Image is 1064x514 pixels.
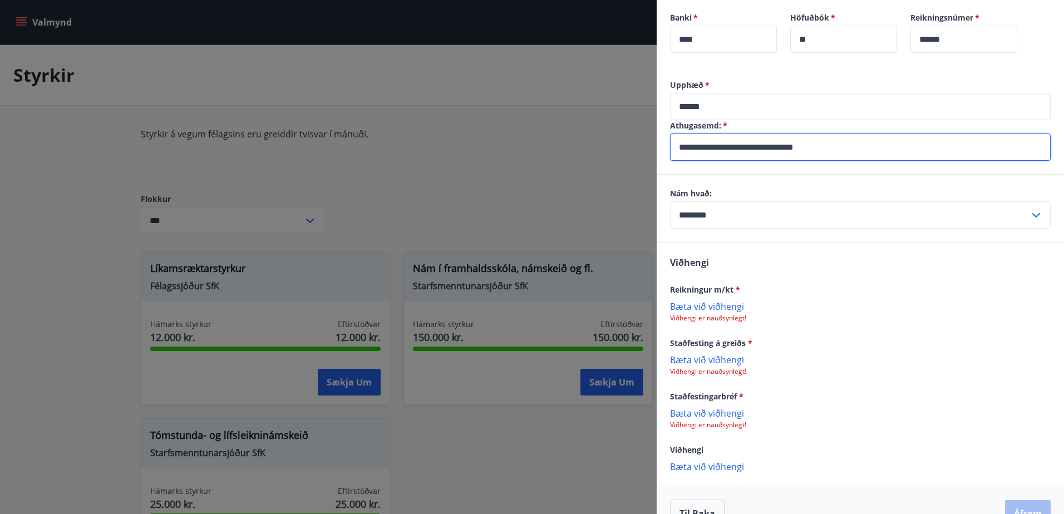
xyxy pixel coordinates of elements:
[670,338,752,348] span: Staðfesting á greiðs
[670,461,1051,472] p: Bæta við viðhengi
[670,80,1051,91] label: Upphæð
[670,444,703,455] span: Viðhengi
[670,188,1051,199] label: Nám hvað:
[670,367,1051,376] p: Viðhengi er nauðsynlegt!
[670,314,1051,323] p: Viðhengi er nauðsynlegt!
[670,120,1051,131] label: Athugasemd:
[670,93,1051,120] div: Upphæð
[670,354,1051,365] p: Bæta við viðhengi
[670,421,1051,429] p: Viðhengi er nauðsynlegt!
[670,284,740,295] span: Reikningur m/kt
[910,12,1017,23] label: Reikningsnúmer
[670,300,1051,312] p: Bæta við viðhengi
[670,12,777,23] label: Banki
[670,256,709,269] span: Viðhengi
[670,391,743,402] span: Staðfestingarbréf
[670,407,1051,418] p: Bæta við viðhengi
[790,12,897,23] label: Höfuðbók
[670,134,1051,161] div: Athugasemd:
